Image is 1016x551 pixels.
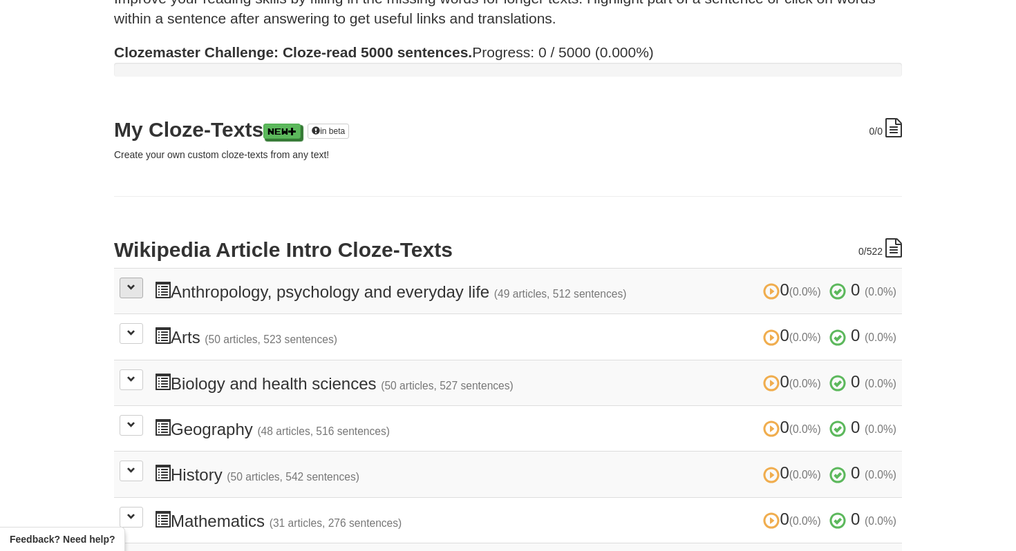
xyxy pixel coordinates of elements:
div: /0 [869,118,902,138]
small: (0.0%) [789,331,821,343]
span: Progress: 0 / 5000 (0.000%) [114,44,654,60]
div: /522 [858,238,902,258]
span: 0 [763,326,825,345]
span: 0 [851,326,860,345]
small: (0.0%) [865,331,896,343]
h2: My Cloze-Texts [114,118,902,141]
h3: Mathematics [154,510,896,530]
span: 0 [763,510,825,528]
small: (0.0%) [789,469,821,481]
span: Open feedback widget [10,532,115,546]
h3: Anthropology, psychology and everyday life [154,281,896,301]
small: (0.0%) [865,469,896,481]
small: (0.0%) [865,515,896,527]
small: (0.0%) [865,378,896,389]
small: (0.0%) [865,286,896,298]
small: (0.0%) [789,378,821,389]
small: (49 articles, 512 sentences) [494,288,627,300]
small: (0.0%) [789,515,821,527]
h3: Geography [154,418,896,438]
span: 0 [763,280,825,299]
span: 0 [851,372,860,391]
span: 0 [851,463,860,482]
small: (50 articles, 527 sentences) [381,380,514,391]
h3: Biology and health sciences [154,373,896,393]
small: (0.0%) [789,286,821,298]
small: (0.0%) [789,423,821,435]
h2: Wikipedia Article Intro Cloze-Texts [114,238,902,261]
span: 0 [869,126,875,137]
span: 0 [851,418,860,436]
span: 0 [851,280,860,299]
p: Create your own custom cloze-texts from any text! [114,148,902,162]
h3: History [154,464,896,484]
small: (50 articles, 542 sentences) [227,471,359,483]
small: (0.0%) [865,423,896,435]
a: in beta [308,124,349,139]
a: New [263,124,301,139]
small: (50 articles, 523 sentences) [205,333,337,345]
span: 0 [858,246,864,257]
span: 0 [851,510,860,528]
span: 0 [763,418,825,436]
strong: Clozemaster Challenge: Cloze-read 5000 sentences. [114,44,472,60]
h3: Arts [154,327,896,347]
small: (48 articles, 516 sentences) [257,425,390,437]
span: 0 [763,463,825,482]
span: 0 [763,372,825,391]
small: (31 articles, 276 sentences) [270,517,402,529]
